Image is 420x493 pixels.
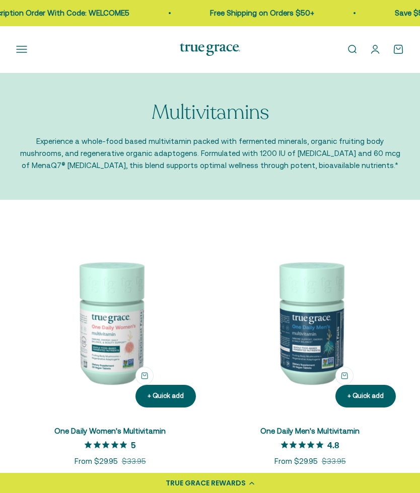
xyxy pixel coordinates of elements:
[335,367,354,385] button: + Quick add
[216,228,404,416] img: One Daily Men's Multivitamin
[148,391,184,401] div: + Quick add
[54,427,166,435] a: One Daily Women's Multivitamin
[16,228,204,416] img: We select ingredients that play a concrete role in true health, and we include them at effective ...
[274,455,318,467] sale-price: From $29.95
[335,385,396,407] button: + Quick add
[16,135,404,172] p: Experience a whole-food based multivitamin packed with fermented minerals, organic fruiting body ...
[166,478,246,488] div: TRUE GRACE REWARDS
[281,438,327,452] span: 4.8 out 5 stars rating in total 6 reviews
[135,367,154,385] button: + Quick add
[135,385,196,407] button: + Quick add
[122,455,146,467] compare-at-price: $33.95
[260,427,360,435] a: One Daily Men's Multivitamin
[347,391,384,401] div: + Quick add
[75,455,118,467] sale-price: From $29.95
[327,440,339,450] p: 4.8
[209,9,314,17] a: Free Shipping on Orders $50+
[131,440,135,450] p: 5
[152,101,269,123] p: Multivitamins
[322,455,346,467] compare-at-price: $33.95
[85,438,131,452] span: 5 out 5 stars rating in total 11 reviews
